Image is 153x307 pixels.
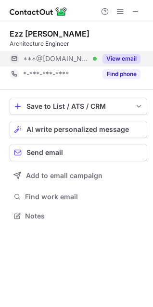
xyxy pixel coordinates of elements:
[10,167,147,184] button: Add to email campaign
[10,29,89,38] div: Ezz [PERSON_NAME]
[23,54,89,63] span: ***@[DOMAIN_NAME]
[10,144,147,161] button: Send email
[10,6,67,17] img: ContactOut v5.3.10
[26,126,129,133] span: AI write personalized message
[102,54,140,64] button: Reveal Button
[25,192,143,201] span: Find work email
[25,212,143,220] span: Notes
[10,98,147,115] button: save-profile-one-click
[10,39,147,48] div: Architecture Engineer
[10,209,147,223] button: Notes
[26,172,102,179] span: Add to email campaign
[10,190,147,204] button: Find work email
[10,121,147,138] button: AI write personalized message
[26,102,130,110] div: Save to List / ATS / CRM
[102,69,140,79] button: Reveal Button
[26,149,63,156] span: Send email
